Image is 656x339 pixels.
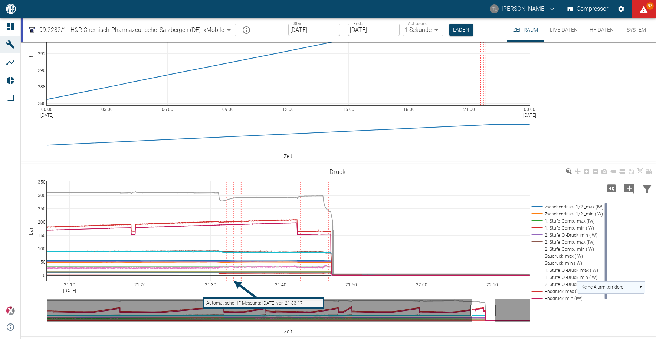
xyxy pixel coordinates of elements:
[403,24,443,36] div: 1 Sekunde
[614,2,628,16] button: Einstellungen
[342,26,346,34] p: –
[239,23,254,37] button: mission info
[5,4,17,14] img: logo
[353,20,363,27] label: Ende
[620,179,638,198] button: Kommentar hinzufügen
[293,20,303,27] label: Start
[620,18,653,42] button: System
[646,2,654,10] span: 97
[27,26,224,34] a: 99.2232/1_ H&R Chemisch-Pharmazeutische_Salzbergen (DE)_xMobile
[603,184,620,191] span: Hohe Auflösung
[489,2,557,16] button: thomas.lueder@neuman-esser.com
[449,24,473,36] button: Laden
[638,179,656,198] button: Daten filtern
[288,24,340,36] input: DD.MM.YYYY
[544,18,584,42] button: Live-Daten
[490,4,499,13] div: TL
[507,18,544,42] button: Zeitraum
[206,300,303,306] text: Automatische HF Messung: [DATE] von 21-33-17
[348,24,400,36] input: DD.MM.YYYY
[39,26,224,34] span: 99.2232/1_ H&R Chemisch-Pharmazeutische_Salzbergen (DE)_xMobile
[566,2,610,16] button: Compressor
[584,18,620,42] button: HF-Daten
[581,284,623,290] text: Keine Alarmkorridore
[408,20,428,27] label: Auflösung
[6,306,15,315] img: Xplore Logo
